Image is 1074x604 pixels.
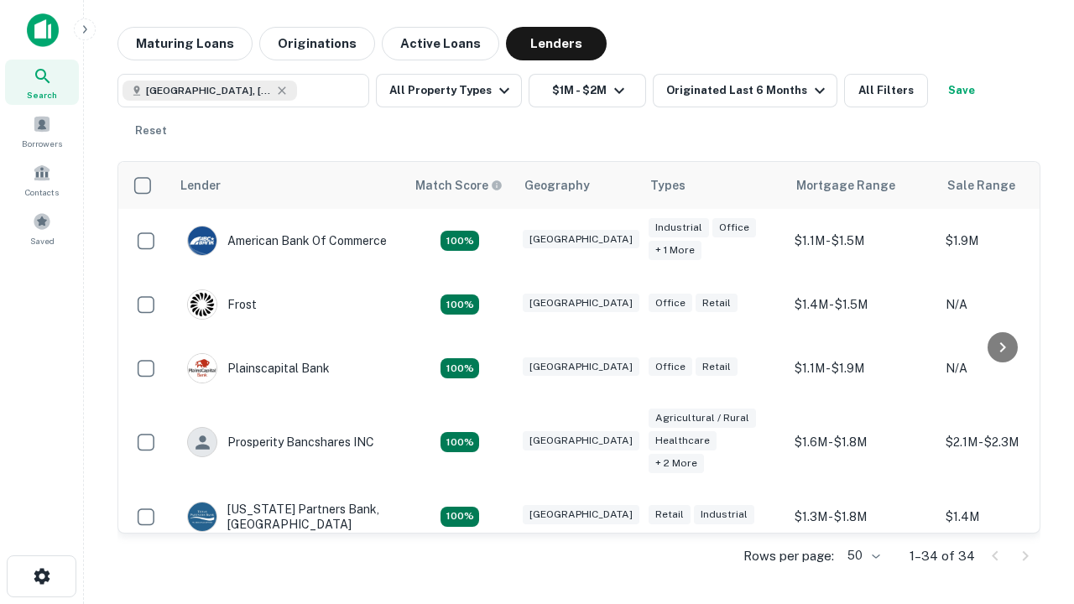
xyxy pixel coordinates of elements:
[910,546,975,566] p: 1–34 of 34
[441,294,479,315] div: Matching Properties: 3, hasApolloMatch: undefined
[146,83,272,98] span: [GEOGRAPHIC_DATA], [GEOGRAPHIC_DATA], [GEOGRAPHIC_DATA]
[786,485,937,549] td: $1.3M - $1.8M
[25,185,59,199] span: Contacts
[514,162,640,209] th: Geography
[187,353,330,383] div: Plainscapital Bank
[523,230,639,249] div: [GEOGRAPHIC_DATA]
[529,74,646,107] button: $1M - $2M
[523,505,639,524] div: [GEOGRAPHIC_DATA]
[188,354,216,383] img: picture
[649,241,701,260] div: + 1 more
[188,226,216,255] img: picture
[187,289,257,320] div: Frost
[650,175,686,195] div: Types
[841,544,883,568] div: 50
[786,162,937,209] th: Mortgage Range
[187,502,388,532] div: [US_STATE] Partners Bank, [GEOGRAPHIC_DATA]
[694,505,754,524] div: Industrial
[188,290,216,319] img: picture
[786,209,937,273] td: $1.1M - $1.5M
[5,60,79,105] a: Search
[786,400,937,485] td: $1.6M - $1.8M
[786,336,937,400] td: $1.1M - $1.9M
[524,175,590,195] div: Geography
[187,226,387,256] div: American Bank Of Commerce
[27,88,57,102] span: Search
[376,74,522,107] button: All Property Types
[259,27,375,60] button: Originations
[786,273,937,336] td: $1.4M - $1.5M
[441,231,479,251] div: Matching Properties: 3, hasApolloMatch: undefined
[649,454,704,473] div: + 2 more
[523,294,639,313] div: [GEOGRAPHIC_DATA]
[712,218,756,237] div: Office
[649,505,691,524] div: Retail
[696,294,738,313] div: Retail
[382,27,499,60] button: Active Loans
[935,74,988,107] button: Save your search to get updates of matches that match your search criteria.
[796,175,895,195] div: Mortgage Range
[640,162,786,209] th: Types
[441,507,479,527] div: Matching Properties: 4, hasApolloMatch: undefined
[441,358,479,378] div: Matching Properties: 3, hasApolloMatch: undefined
[170,162,405,209] th: Lender
[649,409,756,428] div: Agricultural / Rural
[188,502,216,531] img: picture
[649,357,692,377] div: Office
[696,357,738,377] div: Retail
[5,108,79,154] a: Borrowers
[506,27,607,60] button: Lenders
[180,175,221,195] div: Lender
[666,81,830,101] div: Originated Last 6 Months
[5,206,79,251] a: Saved
[415,176,499,195] h6: Match Score
[743,546,834,566] p: Rows per page:
[653,74,837,107] button: Originated Last 6 Months
[649,431,717,450] div: Healthcare
[441,432,479,452] div: Matching Properties: 5, hasApolloMatch: undefined
[187,427,374,457] div: Prosperity Bancshares INC
[5,157,79,202] a: Contacts
[30,234,55,247] span: Saved
[649,294,692,313] div: Office
[844,74,928,107] button: All Filters
[124,114,178,148] button: Reset
[415,176,503,195] div: Capitalize uses an advanced AI algorithm to match your search with the best lender. The match sco...
[523,431,639,450] div: [GEOGRAPHIC_DATA]
[649,218,709,237] div: Industrial
[405,162,514,209] th: Capitalize uses an advanced AI algorithm to match your search with the best lender. The match sco...
[990,416,1074,497] iframe: Chat Widget
[947,175,1015,195] div: Sale Range
[523,357,639,377] div: [GEOGRAPHIC_DATA]
[22,137,62,150] span: Borrowers
[27,13,59,47] img: capitalize-icon.png
[117,27,253,60] button: Maturing Loans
